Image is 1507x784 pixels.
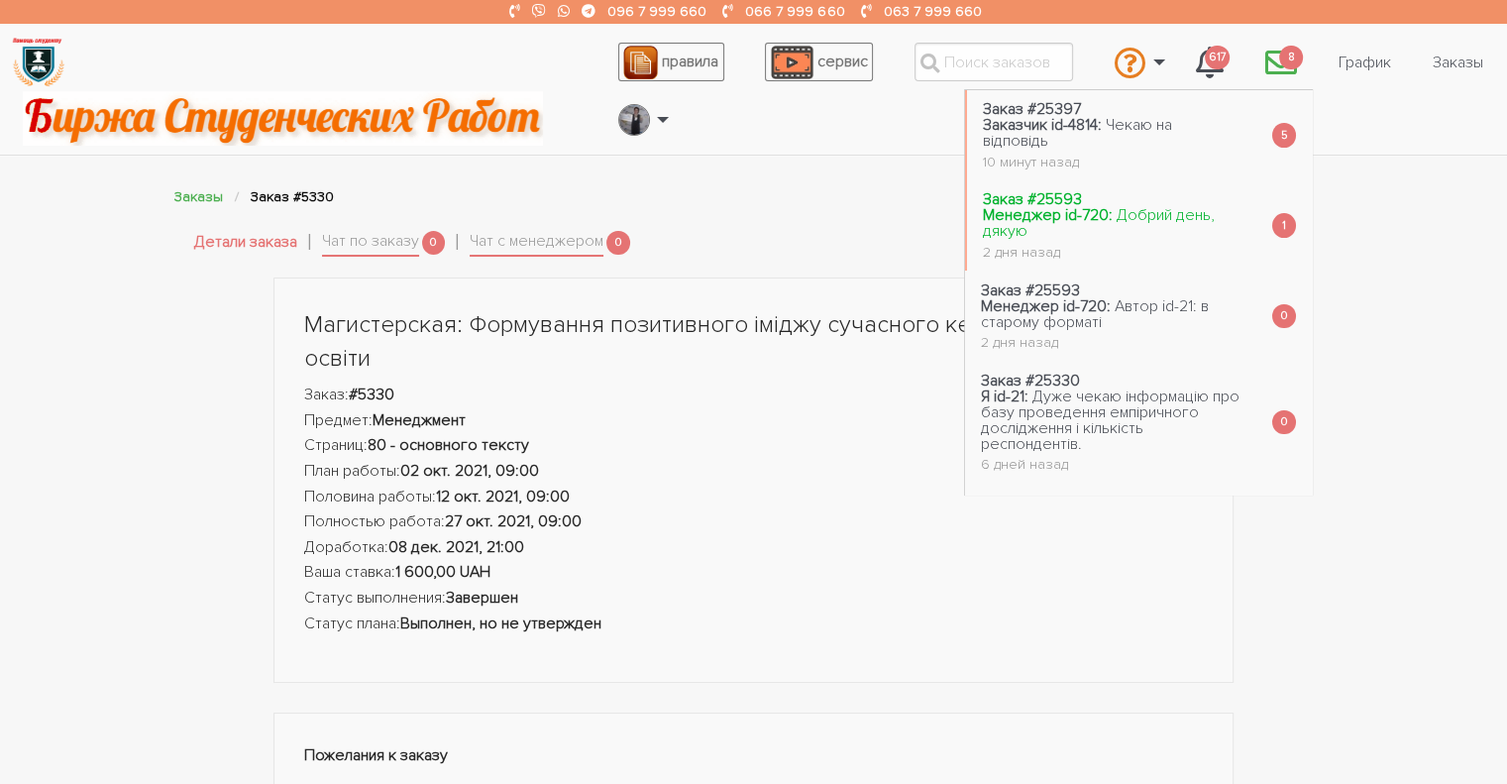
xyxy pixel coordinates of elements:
[304,509,1204,535] li: Полностью работа:
[981,336,1240,350] div: 2 дня назад
[23,91,543,146] img: motto-2ce64da2796df845c65ce8f9480b9c9d679903764b3ca6da4b6de107518df0fe.gif
[251,185,334,208] li: Заказ #5330
[1272,213,1296,238] span: 1
[368,435,529,455] strong: 80 - основного тексту
[194,230,297,256] a: Детали заказа
[618,43,724,81] a: правила
[174,188,223,205] a: Заказы
[983,205,1215,241] span: Добрий день, дякую
[965,271,1256,361] a: Заказ #25593 Менеджер id-720: Автор id-21: в старому форматі 2 дня назад
[883,3,981,20] a: 063 7 999 660
[1279,46,1303,70] span: 8
[304,560,1204,586] li: Ваша ставка:
[304,433,1204,459] li: Страниц:
[967,90,1256,180] a: Заказ #25397 Заказчик id-4814: Чекаю на відповідь 10 минут назад
[1323,44,1407,81] a: График
[606,231,630,256] span: 0
[388,537,524,557] strong: 08 дек. 2021, 21:00
[607,3,706,20] a: 096 7 999 660
[817,52,868,71] span: сервис
[304,308,1204,375] h1: Магистерская: Формування позитивного іміджу сучасного керівника закладу освіти
[1417,44,1499,81] a: Заказы
[304,485,1204,510] li: Половина работы:
[981,387,1028,406] strong: Я id-21:
[349,385,394,404] strong: #5330
[470,229,603,257] a: Чат с менеджером
[304,612,1204,637] li: Статус плана:
[304,408,1204,434] li: Предмет:
[304,586,1204,612] li: Статус выполнения:
[304,459,1204,485] li: План работы:
[11,35,65,89] img: logo-135dea9cf721667cc4ddb0c1795e3ba8b7f362e3d0c04e2cc90b931989920324.png
[983,246,1240,260] div: 2 дня назад
[1249,36,1313,89] a: 8
[983,115,1102,135] strong: Заказчик id-4814:
[304,745,448,765] strong: Пожелания к заказу
[981,371,1080,391] strong: Заказ #25330
[965,361,1256,483] a: Заказ #25330 Я id-21: Дуже чекаю інформацію про базу проведення емпіричного дослідження і кількіс...
[446,588,518,608] strong: Завершен
[373,410,466,430] strong: Менеджмент
[400,461,539,481] strong: 02 окт. 2021, 09:00
[745,3,844,20] a: 066 7 999 660
[1272,410,1296,435] span: 0
[967,180,1256,271] a: Заказ #25593 Менеджер id-720: Добрий день, дякую 2 дня назад
[623,46,657,79] img: agreement_icon-feca34a61ba7f3d1581b08bc946b2ec1ccb426f67415f344566775c155b7f62c.png
[662,52,718,71] span: правила
[304,383,1204,408] li: Заказ:
[436,487,570,506] strong: 12 окт. 2021, 09:00
[983,115,1172,151] span: Чекаю на відповідь
[981,458,1240,472] div: 6 дней назад
[304,535,1204,561] li: Доработка:
[981,296,1111,316] strong: Менеджер id-720:
[765,43,873,81] a: сервис
[965,484,1256,574] a: Заказ #25362
[983,189,1082,209] strong: Заказ #25593
[983,99,1081,119] strong: Заказ #25397
[322,229,419,257] a: Чат по заказу
[981,280,1080,300] strong: Заказ #25593
[400,614,601,633] strong: Выполнен, но не утвержден
[1272,304,1296,329] span: 0
[915,43,1073,81] input: Поиск заказов
[1272,123,1296,148] span: 5
[771,46,812,79] img: play_icon-49f7f135c9dc9a03216cfdbccbe1e3994649169d890fb554cedf0eac35a01ba8.png
[619,104,649,136] img: 20171208_160937.jpg
[983,205,1113,225] strong: Менеджер id-720:
[422,231,446,256] span: 0
[981,296,1209,332] span: Автор id-21: в старому форматі
[1180,36,1239,89] a: 617
[395,562,490,582] strong: 1 600,00 UAH
[445,511,582,531] strong: 27 окт. 2021, 09:00
[981,387,1239,454] span: Дуже чекаю інформацію про базу проведення емпіричного дослідження і кількість респондентів.
[983,156,1240,169] div: 10 минут назад
[1205,46,1230,70] span: 617
[981,493,1080,512] strong: Заказ #25362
